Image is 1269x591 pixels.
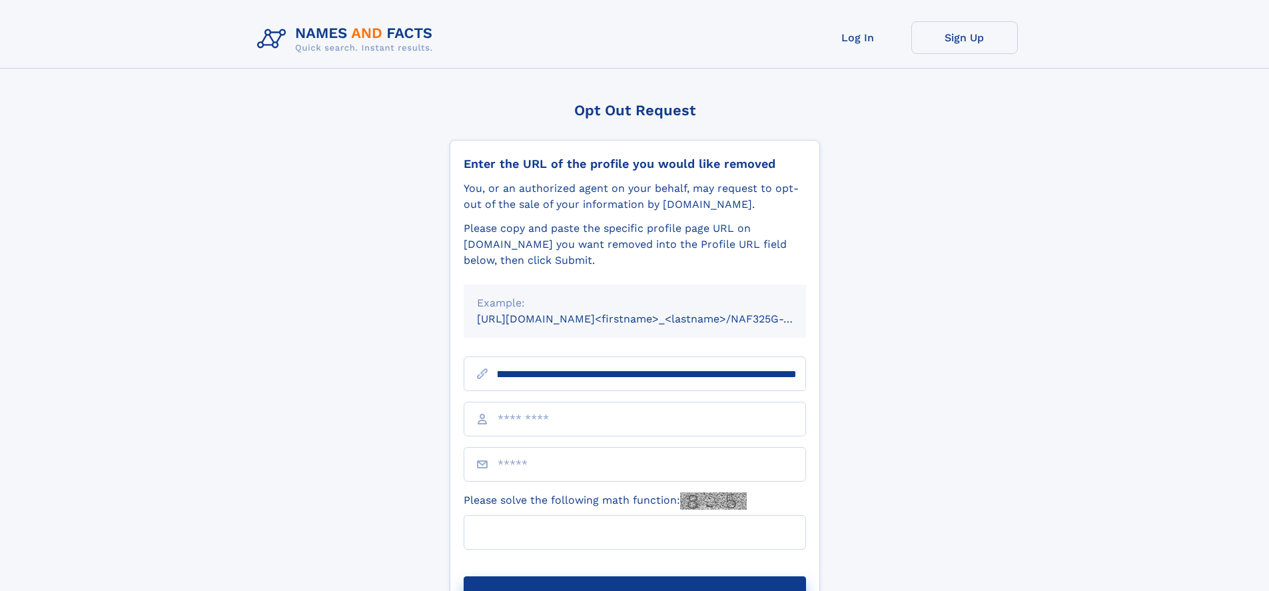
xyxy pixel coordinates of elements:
[464,157,806,171] div: Enter the URL of the profile you would like removed
[477,295,793,311] div: Example:
[464,492,747,510] label: Please solve the following math function:
[464,181,806,213] div: You, or an authorized agent on your behalf, may request to opt-out of the sale of your informatio...
[911,21,1018,54] a: Sign Up
[805,21,911,54] a: Log In
[450,102,820,119] div: Opt Out Request
[464,221,806,269] div: Please copy and paste the specific profile page URL on [DOMAIN_NAME] you want removed into the Pr...
[477,312,831,325] small: [URL][DOMAIN_NAME]<firstname>_<lastname>/NAF325G-xxxxxxxx
[252,21,444,57] img: Logo Names and Facts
